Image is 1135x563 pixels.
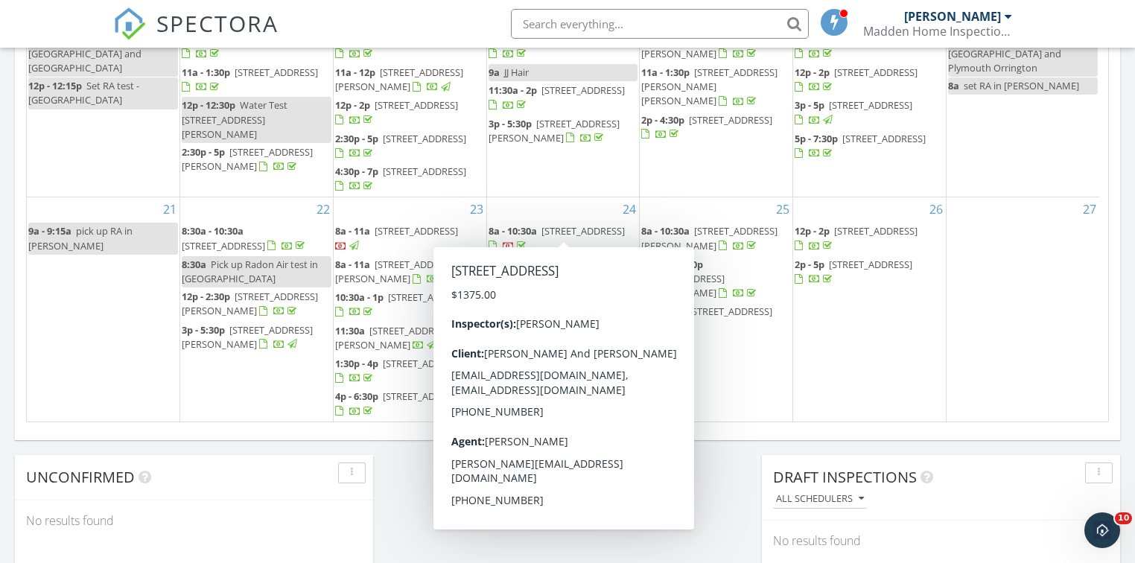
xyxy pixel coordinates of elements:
span: Draft Inspections [773,467,917,487]
a: 8a - 10:30a [STREET_ADDRESS][PERSON_NAME] [641,223,791,255]
span: [STREET_ADDRESS][PERSON_NAME] [335,324,453,352]
span: 8:30a - 10:30a [182,224,244,238]
span: 2:30p - 5p [182,145,225,159]
a: 11a - 1:30p [STREET_ADDRESS][PERSON_NAME][PERSON_NAME] [641,64,791,111]
a: 8a - 10a [STREET_ADDRESS][PERSON_NAME] [641,33,764,60]
a: SPECTORA [113,20,279,51]
a: Go to September 27, 2025 [1080,197,1099,221]
span: 4:30p - 7p [489,305,532,318]
a: 10:30a - 1p [STREET_ADDRESS] [335,290,471,318]
a: 11a - 1:30p [STREET_ADDRESS] [182,66,318,93]
a: 3p - 5p [STREET_ADDRESS] [795,98,912,126]
a: 3p - 5:30p [STREET_ADDRESS][PERSON_NAME] [489,117,620,144]
span: 11:30a [335,324,365,337]
span: 3p - 5:30p [489,117,532,130]
a: 1:30p - 4p [STREET_ADDRESS] [335,355,485,387]
a: 11a - 1:30p [STREET_ADDRESS][PERSON_NAME][PERSON_NAME] [641,66,778,107]
span: 8a - 10:30a [641,224,690,238]
a: 2p - 4:30p [STREET_ADDRESS] [641,112,791,144]
span: [STREET_ADDRESS] [388,290,471,304]
span: 3p - 5p [795,98,824,112]
td: Go to September 25, 2025 [640,197,793,422]
a: 11:30a - 2p [STREET_ADDRESS] [489,82,638,114]
span: [STREET_ADDRESS] [689,305,772,318]
span: SPECTORA [156,7,279,39]
a: 3p - 5:30p [STREET_ADDRESS][PERSON_NAME] [489,115,638,147]
span: [STREET_ADDRESS] [829,258,912,271]
td: Go to September 22, 2025 [180,197,334,422]
a: 12p - 2:30p [STREET_ADDRESS][PERSON_NAME] [182,290,318,317]
span: 12p - 2p [795,66,830,79]
a: Go to September 26, 2025 [926,197,946,221]
a: 4:30p - 7p [STREET_ADDRESS] [489,303,638,335]
span: 1p - 3:30p [489,258,532,271]
span: Unconfirmed [26,467,135,487]
span: [STREET_ADDRESS][PERSON_NAME][PERSON_NAME] [489,258,620,299]
a: 2:30p - 5p [STREET_ADDRESS][PERSON_NAME] [182,144,331,176]
span: [STREET_ADDRESS][PERSON_NAME] [182,290,318,317]
span: [STREET_ADDRESS][PERSON_NAME][PERSON_NAME] [641,66,778,107]
a: 3p - 5:30p [STREET_ADDRESS][PERSON_NAME] [182,322,331,354]
span: 8a [948,79,959,92]
a: 3p - 5:30p [STREET_ADDRESS][PERSON_NAME] [182,323,313,351]
iframe: Intercom live chat [1084,512,1120,548]
span: 11:30a - 1:30p [641,258,703,271]
span: [STREET_ADDRESS] [842,132,926,145]
span: 12p - 2p [335,98,370,112]
span: [STREET_ADDRESS][PERSON_NAME] [641,33,764,60]
span: [STREET_ADDRESS] [235,66,318,79]
a: 1p - 3:30p [STREET_ADDRESS][PERSON_NAME][PERSON_NAME] [489,258,620,299]
a: 12p - 2p [STREET_ADDRESS] [335,98,458,126]
a: 2:30p - 5p [STREET_ADDRESS] [335,130,485,162]
span: [STREET_ADDRESS][PERSON_NAME] [641,272,725,299]
a: 8a - 10a [STREET_ADDRESS] [489,33,611,60]
td: Go to September 18, 2025 [640,5,793,197]
span: 8a - 11a [335,224,370,238]
td: Go to September 17, 2025 [486,5,640,197]
a: 12p - 2p [STREET_ADDRESS] [335,97,485,129]
div: No results found [762,521,1120,561]
a: 2p - 4:30p [STREET_ADDRESS] [641,113,772,141]
a: 4:30p - 7p [STREET_ADDRESS] [335,165,466,192]
span: [STREET_ADDRESS] [383,389,466,403]
td: Go to September 19, 2025 [793,5,947,197]
td: Go to September 15, 2025 [180,5,334,197]
a: 2:30p - 5p [STREET_ADDRESS] [335,132,466,159]
a: Go to September 21, 2025 [160,197,179,221]
span: [STREET_ADDRESS] [536,305,620,318]
a: 8a - 11a [STREET_ADDRESS] [335,224,458,252]
span: [STREET_ADDRESS][PERSON_NAME] [335,66,463,93]
a: 8a - 10:30a [STREET_ADDRESS] [335,33,471,60]
span: 12p - 2p [795,224,830,238]
span: [STREET_ADDRESS] [182,239,265,252]
a: 1p - 3:30p [STREET_ADDRESS][PERSON_NAME][PERSON_NAME] [489,256,638,303]
a: 11:30a - 2p [STREET_ADDRESS] [489,83,625,111]
div: All schedulers [776,494,864,504]
span: 4:30p - 7p [335,165,378,178]
img: The Best Home Inspection Software - Spectora [113,7,146,40]
a: Go to September 23, 2025 [467,197,486,221]
a: 2:30p - 5p [STREET_ADDRESS][PERSON_NAME] [182,145,313,173]
a: 10:30a - 1p [STREET_ADDRESS] [335,289,485,321]
span: 4p - 6:30p [335,389,378,403]
a: 11:30a - 1:30p [STREET_ADDRESS][PERSON_NAME] [641,258,759,299]
span: 9a [489,66,500,79]
a: 8a - 10:30a [STREET_ADDRESS] [795,33,931,60]
a: 8a - 10:30a [STREET_ADDRESS] [489,224,625,252]
span: Pick up Radon Air test in [GEOGRAPHIC_DATA] [182,258,318,285]
span: 10:30a - 1p [335,290,384,304]
a: 2p - 4:30p [STREET_ADDRESS] [641,303,791,335]
a: 2p - 4:30p [STREET_ADDRESS] [641,305,772,332]
a: 4:30p - 7p [STREET_ADDRESS] [335,163,485,195]
span: 2:30p - 5p [335,132,378,145]
a: 8a - 10:30a [STREET_ADDRESS][PERSON_NAME] [641,224,778,252]
a: 8a - 11a [STREET_ADDRESS][PERSON_NAME] [335,258,458,285]
a: 12p - 2p [STREET_ADDRESS] [795,224,918,252]
span: [STREET_ADDRESS][PERSON_NAME] [182,145,313,173]
a: 12p - 2p [STREET_ADDRESS] [795,223,944,255]
a: Go to September 25, 2025 [773,197,792,221]
span: 11a - 1:30p [641,66,690,79]
span: [STREET_ADDRESS] [375,98,458,112]
span: [STREET_ADDRESS] [383,165,466,178]
a: 3p - 5p [STREET_ADDRESS] [795,97,944,129]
